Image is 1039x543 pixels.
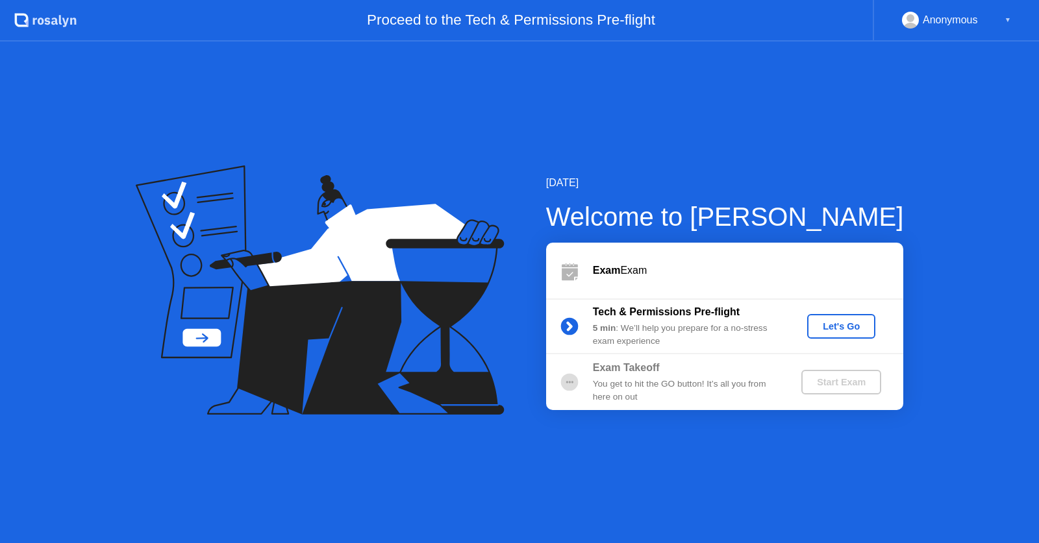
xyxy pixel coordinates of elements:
b: Exam [593,265,621,276]
div: : We’ll help you prepare for a no-stress exam experience [593,322,780,348]
div: Welcome to [PERSON_NAME] [546,197,904,236]
button: Start Exam [801,370,881,394]
b: Tech & Permissions Pre-flight [593,306,740,317]
b: 5 min [593,323,616,333]
div: ▼ [1005,12,1011,29]
div: Anonymous [923,12,978,29]
div: Let's Go [812,321,870,332]
b: Exam Takeoff [593,362,660,373]
div: Exam [593,263,903,278]
button: Let's Go [807,314,875,339]
div: Start Exam [807,377,876,387]
div: [DATE] [546,175,904,191]
div: You get to hit the GO button! It’s all you from here on out [593,378,780,404]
